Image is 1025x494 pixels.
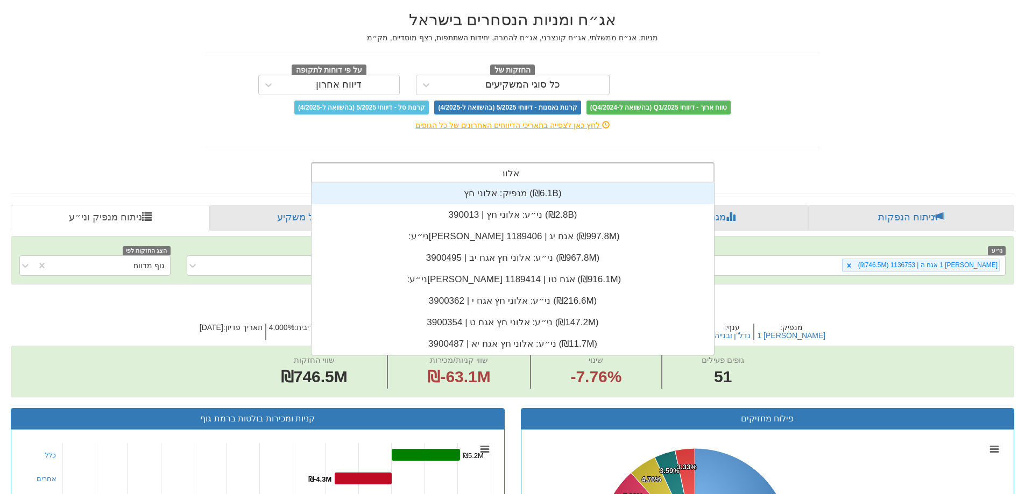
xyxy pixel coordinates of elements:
button: [PERSON_NAME] 1 [757,332,825,340]
h5: מניות, אג״ח ממשלתי, אג״ח קונצרני, אג״ח להמרה, יחידות השתתפות, רצף מוסדיים, מק״מ [206,34,819,42]
span: שווי קניות/מכירות [430,355,487,364]
a: אחרים [37,475,56,483]
span: ₪746.5M [281,368,348,385]
tspan: ₪-4.3M [308,475,331,483]
h5: תאריך פדיון : [DATE] [197,324,265,340]
span: שווי החזקות [294,355,335,364]
div: כל סוגי המשקיעים [485,80,560,90]
button: נדל"ן ובנייה [715,332,751,340]
span: החזקות של [490,65,535,76]
span: הצג החזקות לפי [123,246,170,255]
div: גוף מדווח [133,260,165,271]
div: grid [312,183,714,355]
a: פרופיל משקיע [210,205,412,231]
div: דיווח אחרון [316,80,362,90]
tspan: 3.33% [677,463,697,471]
h5: ענף : [711,324,754,340]
h2: [PERSON_NAME] 1 אגח ה | 1136753 - ניתוח ני״ע [11,295,1014,313]
div: ני״ע: ‏אלוני חץ אגח יא | 3900487 ‎(₪11.7M)‎ [312,333,714,355]
div: ני״ע: ‏אלוני חץ אגח ט | 3900354 ‎(₪147.2M)‎ [312,312,714,333]
div: [PERSON_NAME] 1 אגח ה | 1136753 (₪746.5M) [855,259,999,271]
span: שינוי [589,355,603,364]
a: ניתוח הנפקות [808,205,1014,231]
tspan: 4.76% [641,475,661,483]
tspan: ₪5.2M [463,452,484,460]
span: ני״ע [988,246,1006,255]
div: ני״ע: ‏אלוני חץ אגח יב | 3900495 ‎(₪967.8M)‎ [312,247,714,269]
h3: פילוח מחזיקים [529,414,1006,424]
div: ני״ע: ‏אלוני חץ | 390013 ‎(₪2.8B)‎ [312,204,714,226]
h2: אג״ח ומניות הנסחרים בישראל [206,11,819,28]
div: ני״ע: ‏[PERSON_NAME] אגח טו | 1189414 ‎(₪916.1M)‎ [312,269,714,290]
a: כלל [45,451,56,459]
div: לחץ כאן לצפייה בתאריכי הדיווחים האחרונים של כל הגופים [198,120,828,131]
span: גופים פעילים [702,355,744,364]
h5: ריבית : 4.000% [265,324,316,340]
div: ני״ע: ‏אלוני חץ אגח י | 3900362 ‎(₪216.6M)‎ [312,290,714,312]
tspan: 3.59% [660,467,680,475]
span: 51 [702,366,744,389]
span: קרנות נאמנות - דיווחי 5/2025 (בהשוואה ל-4/2025) [434,101,581,114]
span: -7.76% [570,366,621,389]
span: קרנות סל - דיווחי 5/2025 (בהשוואה ל-4/2025) [294,101,429,114]
h3: קניות ומכירות בולטות ברמת גוף [19,414,496,424]
span: ₪-63.1M [427,368,490,385]
div: מנפיק: ‏אלוני חץ ‎(₪6.1B)‎ [312,183,714,204]
span: טווח ארוך - דיווחי Q1/2025 (בהשוואה ל-Q4/2024) [586,101,731,114]
a: ניתוח מנפיק וני״ע [11,205,210,231]
div: ני״ע: ‏[PERSON_NAME] אגח יג | 1189406 ‎(₪997.8M)‎ [312,226,714,247]
h5: מנפיק : [753,324,828,340]
span: על פי דוחות לתקופה [292,65,366,76]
